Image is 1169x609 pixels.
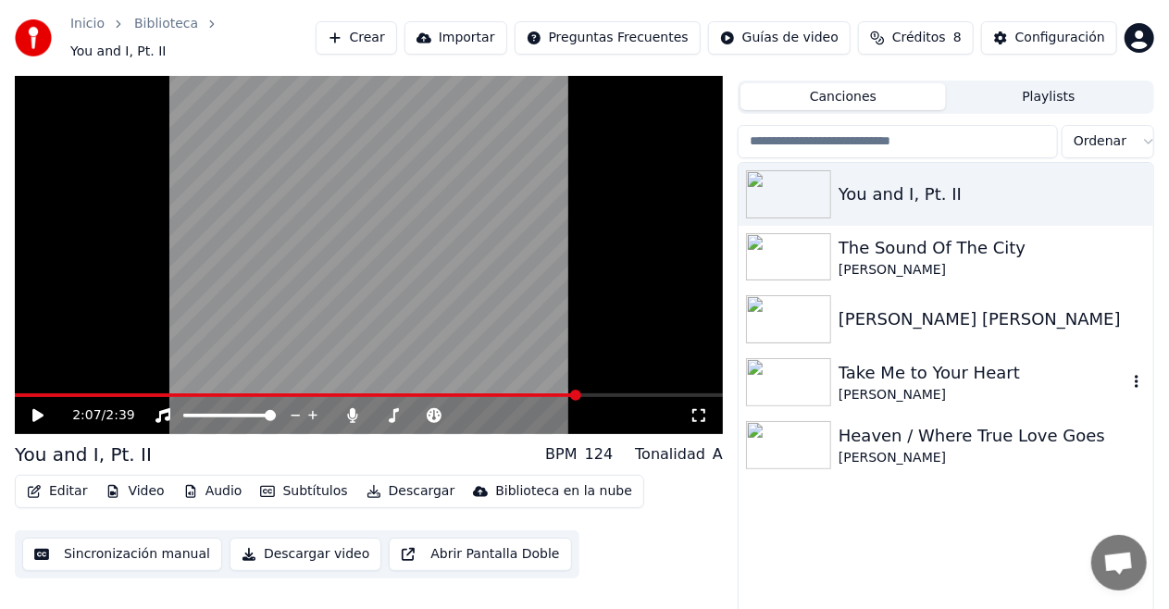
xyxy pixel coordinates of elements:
[839,423,1146,449] div: Heaven / Where True Love Goes
[22,538,222,571] button: Sincronización manual
[70,15,316,61] nav: breadcrumb
[585,443,614,466] div: 124
[515,21,701,55] button: Preguntas Frecuentes
[72,406,117,425] div: /
[389,538,571,571] button: Abrir Pantalla Doble
[72,406,101,425] span: 2:07
[545,443,577,466] div: BPM
[839,306,1146,332] div: [PERSON_NAME] [PERSON_NAME]
[98,478,171,504] button: Video
[981,21,1117,55] button: Configuración
[19,478,94,504] button: Editar
[740,83,946,110] button: Canciones
[839,235,1146,261] div: The Sound Of The City
[839,360,1127,386] div: Take Me to Your Heart
[858,21,974,55] button: Créditos8
[1015,29,1105,47] div: Configuración
[495,482,632,501] div: Biblioteca en la nube
[15,19,52,56] img: youka
[230,538,381,571] button: Descargar video
[892,29,946,47] span: Créditos
[106,406,134,425] span: 2:39
[708,21,851,55] button: Guías de video
[839,181,1146,207] div: You and I, Pt. II
[70,15,105,33] a: Inicio
[15,441,152,467] div: You and I, Pt. II
[404,21,507,55] button: Importar
[946,83,1151,110] button: Playlists
[1091,535,1147,590] a: Chat abierto
[316,21,397,55] button: Crear
[253,478,354,504] button: Subtítulos
[839,386,1127,404] div: [PERSON_NAME]
[713,443,723,466] div: A
[176,478,250,504] button: Audio
[134,15,198,33] a: Biblioteca
[953,29,962,47] span: 8
[839,261,1146,280] div: [PERSON_NAME]
[635,443,705,466] div: Tonalidad
[70,43,167,61] span: You and I, Pt. II
[359,478,463,504] button: Descargar
[839,449,1146,467] div: [PERSON_NAME]
[1074,132,1126,151] span: Ordenar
